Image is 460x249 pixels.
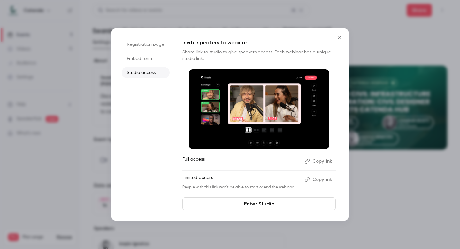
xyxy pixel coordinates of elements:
[182,49,336,62] p: Share link to studio to give speakers access. Each webinar has a unique studio link.
[189,69,329,149] img: Invite speakers to webinar
[302,174,336,185] button: Copy link
[122,53,170,64] li: Embed form
[182,39,336,46] p: Invite speakers to webinar
[182,197,336,210] a: Enter Studio
[182,174,300,185] p: Limited access
[302,156,336,166] button: Copy link
[333,31,346,44] button: Close
[182,156,300,166] p: Full access
[182,185,300,190] p: People with this link won't be able to start or end the webinar
[122,39,170,50] li: Registration page
[122,67,170,78] li: Studio access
